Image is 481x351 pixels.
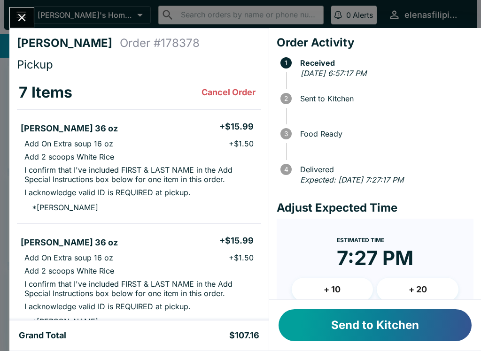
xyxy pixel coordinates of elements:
[295,130,473,138] span: Food Ready
[277,201,473,215] h4: Adjust Expected Time
[24,302,191,311] p: I acknowledge valid ID is REQUIRED at pickup.
[300,175,403,184] em: Expected: [DATE] 7:27:17 PM
[277,36,473,50] h4: Order Activity
[24,279,254,298] p: I confirm that I've included FIRST & LAST NAME in the Add Special Instructions box below for one ...
[24,165,254,184] p: I confirm that I've included FIRST & LAST NAME in the Add Special Instructions box below for one ...
[19,83,72,102] h3: 7 Items
[337,237,384,244] span: Estimated Time
[24,317,98,326] p: * [PERSON_NAME]
[301,69,366,78] em: [DATE] 6:57:17 PM
[377,278,458,301] button: + 20
[229,253,254,262] p: + $1.50
[337,246,413,270] time: 7:27 PM
[198,83,259,102] button: Cancel Order
[219,121,254,132] h5: + $15.99
[229,139,254,148] p: + $1.50
[21,123,118,134] h5: [PERSON_NAME] 36 oz
[24,188,191,197] p: I acknowledge valid ID is REQUIRED at pickup.
[24,203,98,212] p: * [PERSON_NAME]
[284,130,288,137] text: 3
[24,139,113,148] p: Add On Extra soup 16 oz
[295,94,473,103] span: Sent to Kitchen
[24,152,114,161] p: Add 2 scoops White Rice
[21,237,118,248] h5: [PERSON_NAME] 36 oz
[19,330,66,341] h5: Grand Total
[120,36,200,50] h4: Order # 178378
[17,58,53,71] span: Pickup
[17,36,120,50] h4: [PERSON_NAME]
[24,266,114,275] p: Add 2 scoops White Rice
[295,59,473,67] span: Received
[279,309,472,341] button: Send to Kitchen
[10,8,34,28] button: Close
[24,253,113,262] p: Add On Extra soup 16 oz
[292,278,373,301] button: + 10
[295,165,473,174] span: Delivered
[285,59,287,67] text: 1
[229,330,259,341] h5: $107.16
[284,95,288,102] text: 2
[284,166,288,173] text: 4
[219,235,254,246] h5: + $15.99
